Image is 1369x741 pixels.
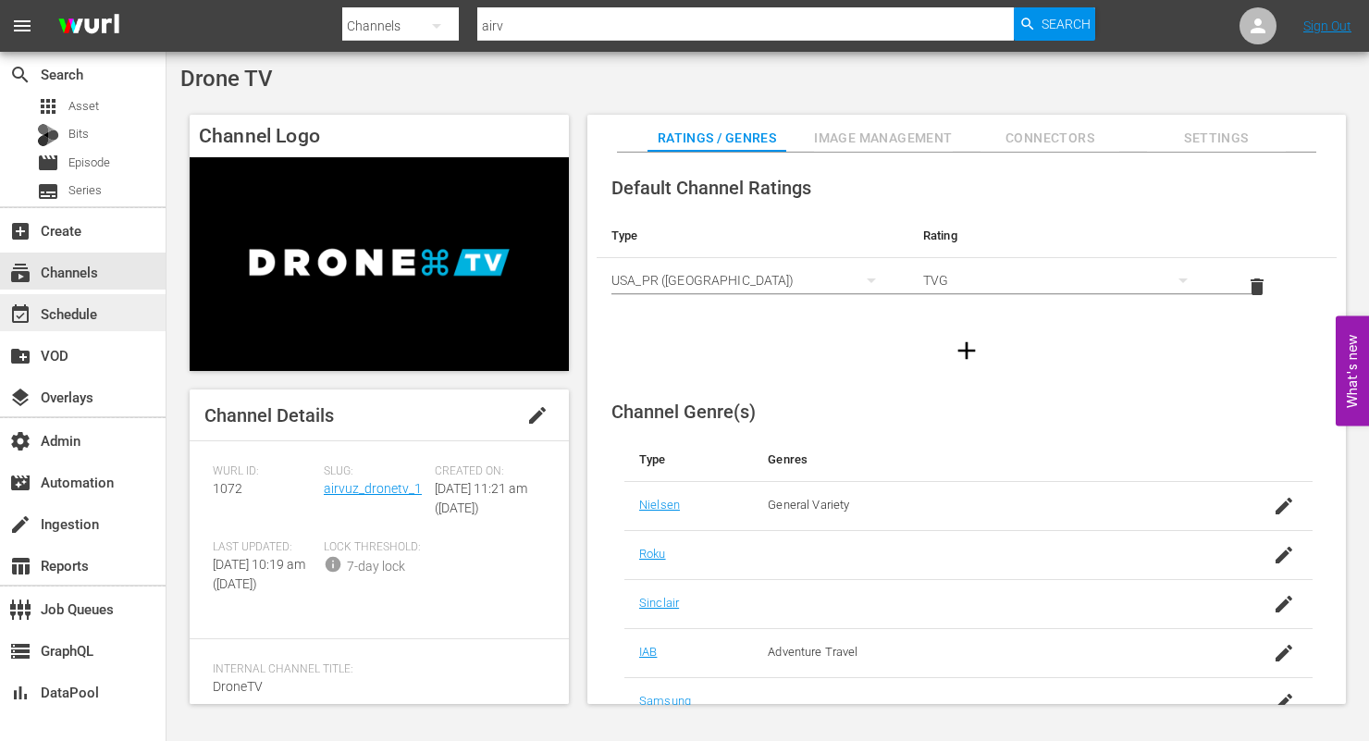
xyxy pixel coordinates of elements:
img: ans4CAIJ8jUAAAAAAAAAAAAAAAAAAAAAAAAgQb4GAAAAAAAAAAAAAAAAAAAAAAAAJMjXAAAAAAAAAAAAAAAAAAAAAAAAgAT5G... [44,5,133,48]
span: Lock Threshold: [324,540,425,555]
span: Series [68,181,102,200]
span: Drone TV [180,66,273,92]
div: 7-day lock [347,557,405,576]
span: Reports [9,555,31,577]
span: [DATE] 11:21 am ([DATE]) [435,481,527,515]
th: Rating [908,214,1220,258]
span: 1072 [213,481,242,496]
span: Last Updated: [213,540,314,555]
span: Ratings / Genres [647,127,786,150]
span: Job Queues [9,599,31,621]
div: USA_PR ([GEOGRAPHIC_DATA]) [611,254,894,306]
a: airvuz_dronetv_1 [324,481,422,496]
th: Type [597,214,908,258]
th: Genres [753,438,1238,482]
img: Drone TV [190,157,569,371]
span: Create [9,220,31,242]
span: Episode [37,152,59,174]
span: DataPool [9,682,31,704]
span: edit [526,404,549,426]
button: Open Feedback Widget [1336,315,1369,426]
span: [DATE] 10:19 am ([DATE]) [213,557,305,591]
span: Wurl ID: [213,464,314,479]
span: Image Management [814,127,953,150]
button: Search [1014,7,1095,41]
span: GraphQL [9,640,31,662]
span: Overlays [9,387,31,409]
span: Search [9,64,31,86]
span: Channel Genre(s) [611,401,756,423]
button: edit [515,393,560,438]
a: Samsung [639,694,691,708]
span: Bits [68,125,89,143]
table: simple table [597,214,1337,315]
span: Schedule [9,303,31,326]
span: DroneTV [213,679,263,694]
span: VOD [9,345,31,367]
h4: Channel Logo [190,115,569,157]
th: Type [624,438,753,482]
span: Connectors [980,127,1119,150]
a: Roku [639,547,666,561]
span: Default Channel Ratings [611,177,811,199]
a: Nielsen [639,498,680,512]
span: Admin [9,430,31,452]
a: IAB [639,645,657,659]
span: Created On: [435,464,536,479]
span: menu [11,15,33,37]
div: Bits [37,124,59,146]
button: delete [1235,265,1279,309]
a: Sign Out [1303,19,1351,33]
span: Asset [68,97,99,116]
span: Asset [37,95,59,117]
span: delete [1246,276,1268,298]
a: Sinclair [639,596,679,610]
span: Channels [9,262,31,284]
span: Search [1042,7,1091,41]
span: Ingestion [9,513,31,536]
span: Internal Channel Title: [213,662,536,677]
span: info [324,555,342,574]
span: Channel Details [204,404,334,426]
span: Episode [68,154,110,172]
span: Settings [1147,127,1286,150]
div: TVG [923,254,1205,306]
span: Series [37,180,59,203]
span: Automation [9,472,31,494]
span: Slug: [324,464,425,479]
